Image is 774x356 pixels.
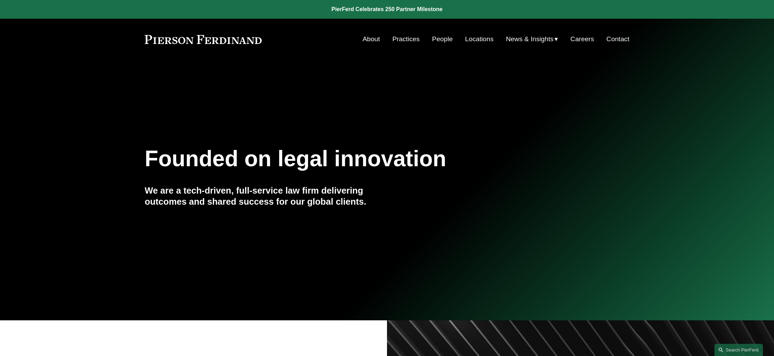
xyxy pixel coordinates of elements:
[432,33,453,46] a: People
[392,33,420,46] a: Practices
[570,33,594,46] a: Careers
[145,146,549,171] h1: Founded on legal innovation
[506,33,554,45] span: News & Insights
[465,33,494,46] a: Locations
[714,344,763,356] a: Search this site
[506,33,558,46] a: folder dropdown
[362,33,380,46] a: About
[145,185,387,207] h4: We are a tech-driven, full-service law firm delivering outcomes and shared success for our global...
[606,33,629,46] a: Contact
